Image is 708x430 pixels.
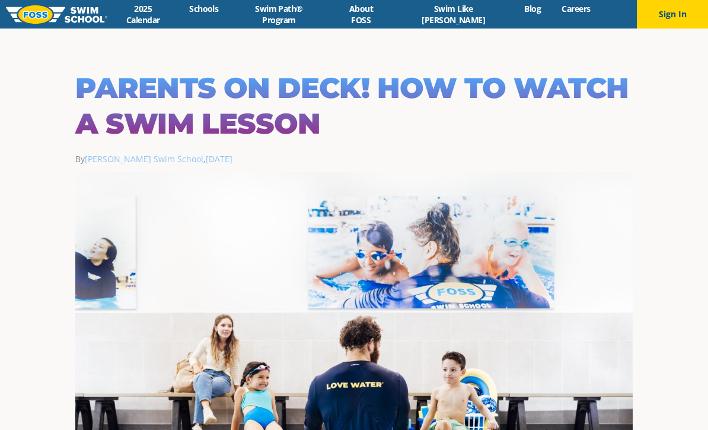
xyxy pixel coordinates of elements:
[107,3,179,26] a: 2025 Calendar
[75,70,633,141] h1: Parents on Deck! How to Watch a Swim Lesson
[85,153,203,165] a: [PERSON_NAME] Swim School
[229,3,329,26] a: Swim Path® Program
[179,3,229,14] a: Schools
[75,153,203,165] span: By
[6,5,107,24] img: FOSS Swim School Logo
[551,3,601,14] a: Careers
[206,153,232,165] a: [DATE]
[514,3,551,14] a: Blog
[393,3,514,26] a: Swim Like [PERSON_NAME]
[203,153,232,165] span: ,
[329,3,393,26] a: About FOSS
